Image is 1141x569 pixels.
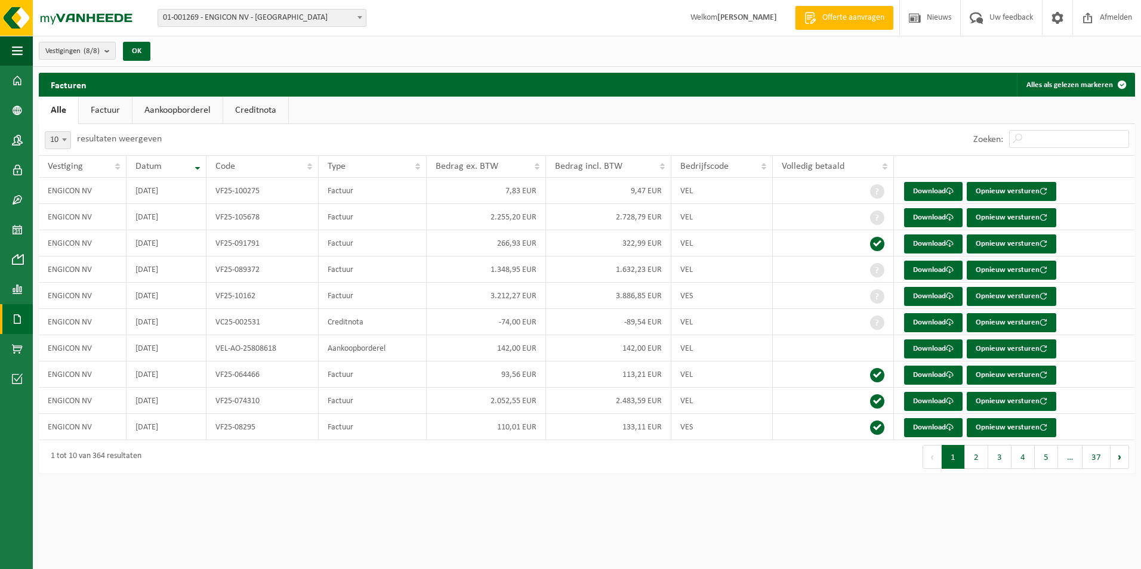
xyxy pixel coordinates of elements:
a: Download [904,234,963,253]
td: Aankoopborderel [319,335,427,361]
td: 1.348,95 EUR [427,256,546,283]
button: Alles als gelezen markeren [1017,73,1134,97]
td: ENGICON NV [39,230,127,256]
td: 322,99 EUR [546,230,672,256]
td: 2.483,59 EUR [546,388,672,414]
td: VF25-089372 [206,256,319,283]
td: VC25-002531 [206,309,319,335]
button: Previous [923,445,942,469]
td: [DATE] [127,388,207,414]
td: [DATE] [127,178,207,204]
button: Opnieuw versturen [967,418,1056,437]
a: Download [904,366,963,385]
td: 113,21 EUR [546,361,672,388]
td: VF25-08295 [206,414,319,440]
button: 5 [1035,445,1058,469]
span: Bedrijfscode [680,162,729,171]
td: [DATE] [127,309,207,335]
td: [DATE] [127,361,207,388]
td: VF25-105678 [206,204,319,230]
td: Factuur [319,414,427,440]
td: 7,83 EUR [427,178,546,204]
span: Code [215,162,235,171]
td: Factuur [319,388,427,414]
td: 3.212,27 EUR [427,283,546,309]
td: -89,54 EUR [546,309,672,335]
a: Download [904,392,963,411]
td: ENGICON NV [39,204,127,230]
td: 93,56 EUR [427,361,546,388]
td: VEL [671,361,773,388]
td: ENGICON NV [39,283,127,309]
td: 142,00 EUR [546,335,672,361]
button: 4 [1012,445,1035,469]
label: Zoeken: [973,135,1003,144]
span: Bedrag ex. BTW [436,162,498,171]
td: 266,93 EUR [427,230,546,256]
td: Factuur [319,283,427,309]
count: (8/8) [84,47,100,55]
a: Download [904,418,963,437]
a: Offerte aanvragen [795,6,893,30]
span: 10 [45,132,70,149]
strong: [PERSON_NAME] [717,13,777,22]
td: Factuur [319,178,427,204]
td: VF25-10162 [206,283,319,309]
a: Download [904,287,963,306]
td: 133,11 EUR [546,414,672,440]
td: VEL [671,309,773,335]
a: Alle [39,97,78,124]
a: Download [904,339,963,358]
a: Download [904,208,963,227]
span: … [1058,445,1083,469]
td: Factuur [319,256,427,283]
button: Opnieuw versturen [967,392,1056,411]
button: Next [1111,445,1129,469]
td: 2.255,20 EUR [427,204,546,230]
button: Opnieuw versturen [967,287,1056,306]
button: Opnieuw versturen [967,339,1056,358]
span: Vestiging [48,162,83,171]
button: Vestigingen(8/8) [39,42,116,60]
td: 9,47 EUR [546,178,672,204]
button: 3 [988,445,1012,469]
span: Bedrag incl. BTW [555,162,622,171]
span: 10 [45,131,71,149]
td: [DATE] [127,256,207,283]
span: 01-001269 - ENGICON NV - HARELBEKE [158,10,366,26]
td: VEL [671,230,773,256]
td: 110,01 EUR [427,414,546,440]
button: Opnieuw versturen [967,366,1056,385]
td: 3.886,85 EUR [546,283,672,309]
span: Type [328,162,346,171]
span: Volledig betaald [782,162,844,171]
button: Opnieuw versturen [967,182,1056,201]
td: ENGICON NV [39,309,127,335]
a: Creditnota [223,97,288,124]
td: VES [671,414,773,440]
td: ENGICON NV [39,388,127,414]
a: Download [904,313,963,332]
a: Download [904,182,963,201]
span: Offerte aanvragen [819,12,887,24]
span: Vestigingen [45,42,100,60]
td: ENGICON NV [39,256,127,283]
td: [DATE] [127,230,207,256]
td: VF25-100275 [206,178,319,204]
td: VEL [671,204,773,230]
button: 1 [942,445,965,469]
td: [DATE] [127,283,207,309]
td: Factuur [319,361,427,388]
td: VEL [671,256,773,283]
button: Opnieuw versturen [967,313,1056,332]
td: [DATE] [127,204,207,230]
td: VEL-AO-25808618 [206,335,319,361]
td: [DATE] [127,335,207,361]
a: Aankoopborderel [132,97,223,124]
span: 01-001269 - ENGICON NV - HARELBEKE [158,9,366,27]
h2: Facturen [39,73,98,96]
td: Factuur [319,204,427,230]
td: VF25-064466 [206,361,319,388]
label: resultaten weergeven [77,134,162,144]
td: VEL [671,335,773,361]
